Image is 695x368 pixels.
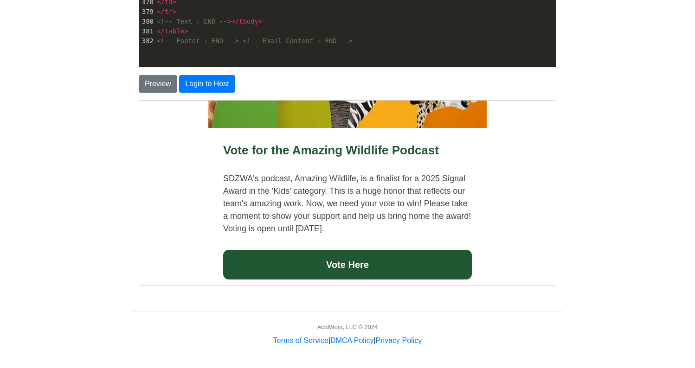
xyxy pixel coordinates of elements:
span: </ [157,8,165,15]
a: Vote Here [84,149,333,179]
a: Privacy Policy [376,336,422,344]
a: Terms of Service [273,336,328,344]
div: 379 [139,7,155,17]
span: table [165,27,184,35]
span: <!-- Footer : END --> [157,37,239,44]
span: > [173,8,176,15]
span: > [184,27,188,35]
span: tbody [239,18,258,25]
span: <!-- Email Content : END --> [243,37,352,44]
span: </ [157,27,165,35]
span: </ [231,18,239,25]
div: | | [273,335,422,346]
div: 381 [139,26,155,36]
p: SDZWA's podcast, Amazing Wildlife, is a finalist for a 2025 Signal Award in the 'Kids' category. ... [84,72,333,134]
span: > [258,18,262,25]
div: 380 [139,17,155,26]
span: tr [165,8,173,15]
div: 382 [139,36,155,46]
button: Login to Host [179,75,235,93]
span: <!-- Text : END --> [157,18,231,25]
a: DMCA Policy [330,336,373,344]
p: Vote for the Amazing Wildlife Podcast [84,42,333,57]
div: AcidWorx, LLC © 2024 [317,323,378,331]
button: Preview [139,75,177,93]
